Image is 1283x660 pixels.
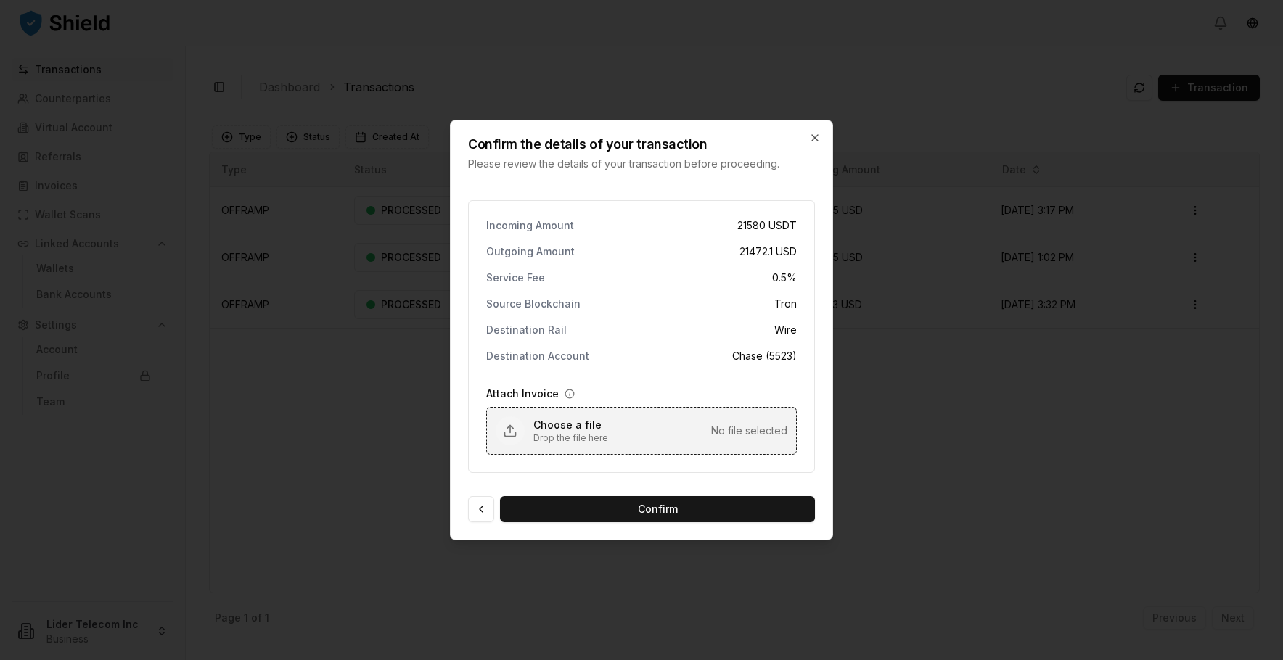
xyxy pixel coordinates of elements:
[774,297,797,311] span: Tron
[772,271,797,285] span: 0.5 %
[486,407,797,455] div: Upload Attach Invoice
[486,351,589,361] p: Destination Account
[774,323,797,337] span: Wire
[486,273,545,283] p: Service Fee
[486,325,567,335] p: Destination Rail
[737,218,797,233] span: 21580 USDT
[486,299,581,309] p: Source Blockchain
[739,244,797,259] span: 21472.1 USD
[468,138,786,151] h2: Confirm the details of your transaction
[468,157,786,171] p: Please review the details of your transaction before proceeding.
[533,418,711,432] p: Choose a file
[486,387,559,401] label: Attach Invoice
[711,424,787,438] div: No file selected
[486,247,575,257] p: Outgoing Amount
[533,432,711,444] p: Drop the file here
[500,496,815,522] button: Confirm
[732,349,797,363] span: Chase (5523)
[486,220,574,231] p: Incoming Amount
